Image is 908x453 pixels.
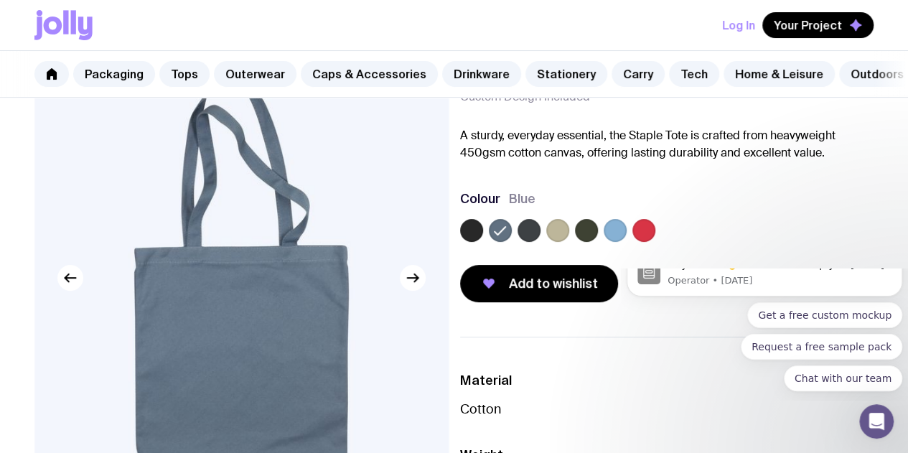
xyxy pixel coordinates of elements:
[774,18,842,32] span: Your Project
[612,61,665,87] a: Carry
[120,65,281,91] button: Quick reply: Request a free sample pack
[460,127,874,162] p: A sturdy, everyday essential, the Staple Tote is crafted from heavyweight 450gsm cotton canvas, o...
[621,268,908,400] iframe: Intercom notifications message
[163,97,281,123] button: Quick reply: Chat with our team
[460,265,618,302] button: Add to wishlist
[460,190,500,207] h3: Colour
[509,190,535,207] span: Blue
[6,34,281,123] div: Quick reply options
[301,61,438,87] a: Caps & Accessories
[509,275,598,292] span: Add to wishlist
[126,34,281,60] button: Quick reply: Get a free custom mockup
[47,6,271,19] p: Message from Operator, sent 2d ago
[669,61,719,87] a: Tech
[724,61,835,87] a: Home & Leisure
[460,372,874,389] h3: Material
[859,404,894,439] iframe: Intercom live chat
[442,61,521,87] a: Drinkware
[214,61,296,87] a: Outerwear
[525,61,607,87] a: Stationery
[762,12,874,38] button: Your Project
[159,61,210,87] a: Tops
[722,12,755,38] button: Log In
[460,401,874,418] p: Cotton
[73,61,155,87] a: Packaging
